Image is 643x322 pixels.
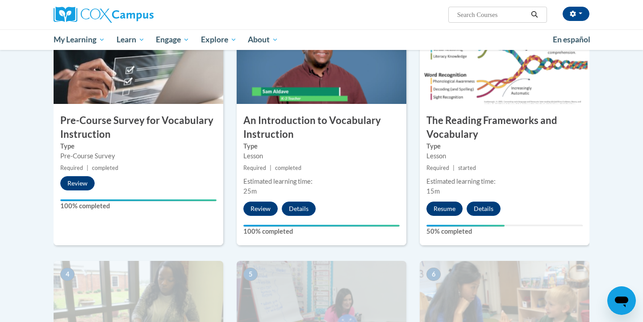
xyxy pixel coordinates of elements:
[243,227,400,236] label: 100% completed
[237,114,406,141] h3: An Introduction to Vocabulary Instruction
[60,199,217,201] div: Your progress
[426,141,583,151] label: Type
[426,225,505,227] div: Your progress
[243,141,400,151] label: Type
[117,34,145,45] span: Learn
[87,165,88,171] span: |
[60,151,217,161] div: Pre-Course Survey
[243,202,278,216] button: Review
[92,165,118,171] span: completed
[60,201,217,211] label: 100% completed
[553,35,590,44] span: En español
[60,268,75,281] span: 4
[426,177,583,186] div: Estimated learning time:
[426,227,583,236] label: 50% completed
[420,114,589,141] h3: The Reading Frameworks and Vocabulary
[54,34,105,45] span: My Learning
[607,286,636,315] iframe: Button to launch messaging window
[60,176,95,190] button: Review
[426,187,440,195] span: 15m
[426,268,441,281] span: 6
[453,165,455,171] span: |
[426,151,583,161] div: Lesson
[150,29,195,50] a: Engage
[60,141,217,151] label: Type
[60,165,83,171] span: Required
[248,34,278,45] span: About
[275,165,301,171] span: completed
[54,15,223,104] img: Course Image
[54,114,223,141] h3: Pre-Course Survey for Vocabulary Instruction
[48,29,111,50] a: My Learning
[270,165,271,171] span: |
[243,268,258,281] span: 5
[242,29,284,50] a: About
[243,177,400,186] div: Estimated learning time:
[563,7,589,21] button: Account Settings
[40,29,603,50] div: Main menu
[243,187,257,195] span: 25m
[458,165,476,171] span: started
[282,202,316,216] button: Details
[467,202,501,216] button: Details
[195,29,242,50] a: Explore
[111,29,150,50] a: Learn
[243,225,400,227] div: Your progress
[456,9,528,20] input: Search Courses
[201,34,237,45] span: Explore
[547,30,596,49] a: En español
[243,165,266,171] span: Required
[237,15,406,104] img: Course Image
[420,15,589,104] img: Course Image
[54,7,154,23] img: Cox Campus
[426,165,449,171] span: Required
[243,151,400,161] div: Lesson
[528,9,541,20] button: Search
[156,34,189,45] span: Engage
[54,7,223,23] a: Cox Campus
[426,202,463,216] button: Resume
